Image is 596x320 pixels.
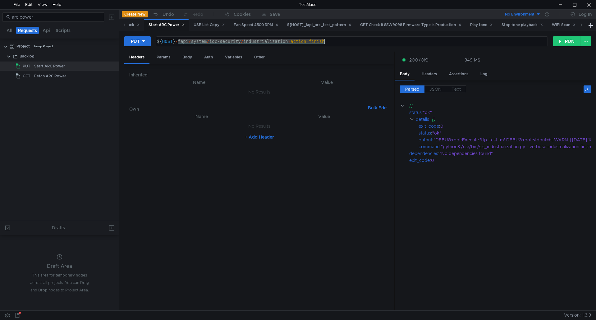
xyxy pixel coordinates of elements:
button: Undo [148,10,178,19]
div: PUT [131,38,140,45]
span: Text [452,86,461,92]
div: Undo [163,11,174,18]
div: Headers [417,68,442,80]
div: Other [249,52,270,63]
th: Name [134,79,264,86]
div: Auth [199,52,218,63]
button: Scripts [54,27,72,34]
input: Search... [12,14,100,21]
div: Fan Speed 4500 RPM [234,22,278,28]
div: Play tone [470,22,493,28]
div: Body [177,52,197,63]
div: Temp Project [34,42,53,51]
div: USB List Copy [194,22,225,28]
div: details [416,116,429,123]
nz-embed-empty: No Results [248,89,270,95]
th: Value [264,79,389,86]
div: command [419,143,440,150]
div: Variables [220,52,247,63]
div: Headers [124,52,149,64]
div: exit_code [419,123,439,130]
div: Start ARC Power [34,62,65,71]
span: Version: 1.3.3 [564,311,591,320]
div: dependencies [409,150,438,157]
h6: Own [129,105,365,113]
div: Redo [192,11,203,18]
div: status [409,109,422,116]
button: Redo [178,10,208,19]
h6: Inherited [129,71,389,79]
div: Cookies [234,11,251,18]
div: Fetch ARC Power [34,71,66,81]
div: exit_code [409,157,430,164]
button: Create New [122,11,148,17]
div: output [419,136,432,143]
div: 349 MS [465,57,480,63]
button: No Environment [497,9,541,19]
button: RUN [553,36,581,46]
button: All [5,27,14,34]
th: Value [264,113,384,120]
div: Project [16,42,30,51]
div: status [419,130,431,136]
div: WiFi Scan [552,22,576,28]
div: Start ARC Power [149,22,185,28]
div: Log [475,68,493,80]
span: JSON [429,86,442,92]
button: Bulk Edit [365,104,389,112]
nz-embed-empty: No Results [248,123,270,129]
button: PUT [124,36,151,46]
span: Parsed [405,86,419,92]
button: Api [41,27,52,34]
div: GET Check if 88W9098 Firmware Type is Production [360,22,461,28]
div: Backlog [20,52,34,61]
div: Body [395,68,415,80]
div: Log In [579,11,592,18]
div: Stop tone playback [502,22,543,28]
span: PUT [23,62,30,71]
button: Requests [16,27,39,34]
span: 200 (OK) [409,57,429,63]
button: + Add Header [242,133,277,141]
th: Name [139,113,264,120]
div: Params [152,52,175,63]
div: Assertions [444,68,473,80]
div: No Environment [505,11,534,17]
div: Save [270,12,280,16]
div: Drafts [52,224,65,231]
div: ${HOST}_fapi_arc_test_pattern [287,22,351,28]
span: GET [23,71,30,81]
